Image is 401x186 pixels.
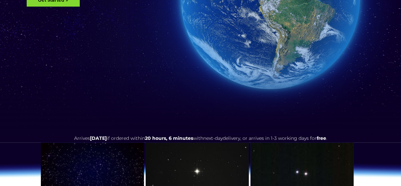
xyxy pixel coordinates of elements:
b: free [316,135,326,141]
span: Arrives if ordered within with delivery, or arrives in 1-3 working days for . [74,135,327,141]
span: 20 hours, 6 minutes [145,135,193,141]
span: [DATE] [90,135,106,141]
span: next-day [203,135,222,141]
